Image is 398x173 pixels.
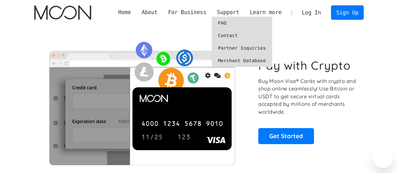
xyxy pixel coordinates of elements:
div: Support [212,8,244,16]
iframe: Button to launch messaging window [373,148,393,168]
a: Sign Up [331,5,364,19]
a: Contact [212,29,272,42]
div: Learn more [250,8,282,16]
div: About [142,8,158,16]
a: Partner Inquiries [212,42,272,54]
a: Log In [297,6,326,19]
a: Merchant Database [212,54,272,67]
p: Buy Moon Visa® Cards with crypto and shop online seamlessly! Use Bitcoin or USDT to get secure vi... [258,77,357,116]
img: Moon Logo [34,5,91,20]
nav: Support [212,17,272,67]
div: For Business [168,8,206,16]
div: About [136,8,163,16]
div: Learn more [244,8,287,16]
a: Get Started [258,128,314,144]
a: FAQ [212,17,272,29]
a: Home [113,8,136,16]
h1: Pay with Crypto [258,58,351,73]
div: For Business [163,8,212,16]
a: home [34,5,91,20]
div: Support [217,8,239,16]
img: Moon Cards let you spend your crypto anywhere Visa is accepted. [34,37,250,165]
